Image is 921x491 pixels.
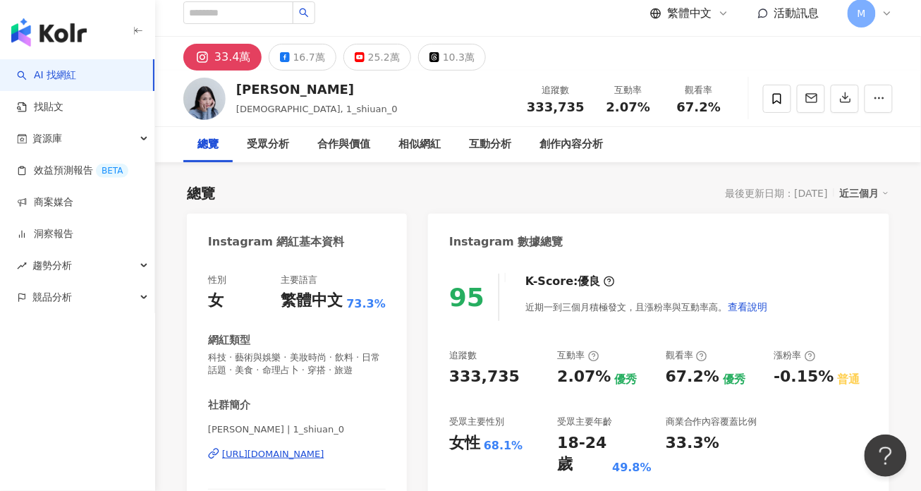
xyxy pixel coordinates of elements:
[418,44,486,71] button: 10.3萬
[672,83,726,97] div: 觀看率
[449,366,520,388] div: 333,735
[208,290,224,312] div: 女
[208,448,386,461] a: [URL][DOMAIN_NAME]
[539,136,603,153] div: 創作內容分析
[299,8,309,18] span: search
[208,423,386,436] span: [PERSON_NAME] | 1_shiuan_0
[17,227,73,241] a: 洞察報告
[449,234,563,250] div: Instagram 數據總覽
[666,432,719,454] div: 33.3%
[17,68,76,83] a: searchAI 找網紅
[612,460,652,475] div: 49.8%
[774,6,819,20] span: 活動訊息
[32,281,72,313] span: 競品分析
[449,416,504,428] div: 受眾主要性別
[17,261,27,271] span: rise
[578,274,601,289] div: 優良
[484,438,523,454] div: 68.1%
[666,349,707,362] div: 觀看率
[774,349,816,362] div: 漲粉率
[208,351,386,377] span: 科技 · 藝術與娛樂 · 美妝時尚 · 飲料 · 日常話題 · 美食 · 命理占卜 · 穿搭 · 旅遊
[236,104,398,114] span: [DEMOGRAPHIC_DATA], 1_shiuan_0
[32,250,72,281] span: 趨勢分析
[368,47,400,67] div: 25.2萬
[774,366,834,388] div: -0.15%
[317,136,370,153] div: 合作與價值
[208,234,345,250] div: Instagram 網紅基本資料
[281,274,317,286] div: 主要語言
[469,136,511,153] div: 互動分析
[838,372,860,387] div: 普通
[187,183,215,203] div: 總覽
[346,296,386,312] span: 73.3%
[269,44,336,71] button: 16.7萬
[525,274,615,289] div: K-Score :
[558,349,599,362] div: 互動率
[17,195,73,210] a: 商案媒合
[449,432,480,454] div: 女性
[527,83,585,97] div: 追蹤數
[558,432,609,476] div: 18-24 歲
[343,44,411,71] button: 25.2萬
[17,100,63,114] a: 找貼文
[214,47,251,67] div: 33.4萬
[32,123,62,154] span: 資源庫
[247,136,289,153] div: 受眾分析
[443,47,475,67] div: 10.3萬
[727,293,768,321] button: 查看說明
[723,372,745,387] div: 優秀
[208,274,226,286] div: 性別
[858,6,866,21] span: M
[281,290,343,312] div: 繁體中文
[208,333,250,348] div: 網紅類型
[666,416,757,428] div: 商業合作內容覆蓋比例
[183,44,262,71] button: 33.4萬
[865,435,907,477] iframe: Help Scout Beacon - Open
[17,164,128,178] a: 效益預測報告BETA
[293,47,325,67] div: 16.7萬
[606,100,650,114] span: 2.07%
[222,448,324,461] div: [URL][DOMAIN_NAME]
[197,136,219,153] div: 總覽
[449,349,477,362] div: 追蹤數
[602,83,655,97] div: 互動率
[236,80,398,98] div: [PERSON_NAME]
[558,366,611,388] div: 2.07%
[398,136,441,153] div: 相似網紅
[449,283,484,312] div: 95
[208,398,250,413] div: 社群簡介
[666,366,719,388] div: 67.2%
[525,293,768,321] div: 近期一到三個月積極發文，且漲粉率與互動率高。
[728,301,767,313] span: 查看說明
[183,78,226,120] img: KOL Avatar
[527,99,585,114] span: 333,735
[840,184,889,202] div: 近三個月
[726,188,828,199] div: 最後更新日期：[DATE]
[558,416,613,428] div: 受眾主要年齡
[11,18,87,47] img: logo
[615,372,638,387] div: 優秀
[667,6,712,21] span: 繁體中文
[677,100,721,114] span: 67.2%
